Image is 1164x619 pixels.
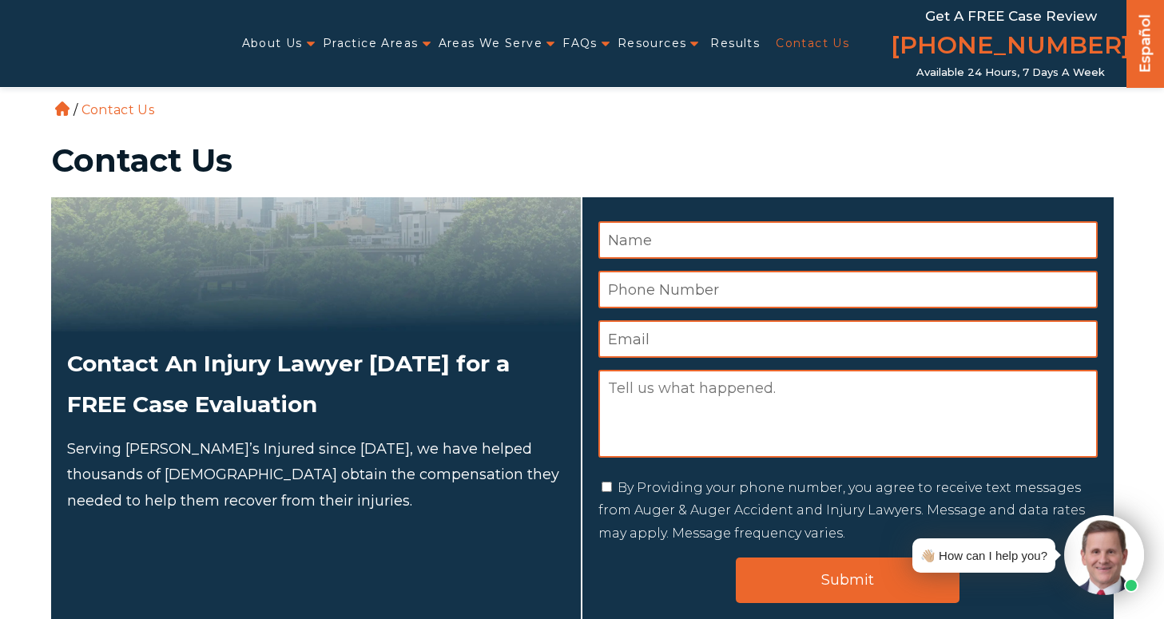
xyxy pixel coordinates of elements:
p: Serving [PERSON_NAME]’s Injured since [DATE], we have helped thousands of [DEMOGRAPHIC_DATA] obta... [67,436,565,514]
img: Intaker widget Avatar [1064,515,1144,595]
img: Auger & Auger Accident and Injury Lawyers Logo [10,29,201,58]
span: Available 24 Hours, 7 Days a Week [916,66,1105,79]
input: Name [598,221,1098,259]
div: 👋🏼 How can I help you? [920,545,1047,566]
h2: Contact An Injury Lawyer [DATE] for a FREE Case Evaluation [67,343,565,424]
a: Resources [618,27,687,60]
a: Results [710,27,760,60]
a: Areas We Serve [439,27,543,60]
a: About Us [242,27,303,60]
li: Contact Us [77,102,158,117]
a: [PHONE_NUMBER] [891,28,1130,66]
input: Email [598,320,1098,358]
a: Contact Us [776,27,849,60]
a: Home [55,101,70,116]
label: By Providing your phone number, you agree to receive text messages from Auger & Auger Accident an... [598,480,1085,542]
span: Get a FREE Case Review [925,8,1097,24]
a: Practice Areas [323,27,419,60]
input: Submit [736,557,959,603]
a: FAQs [562,27,598,60]
h1: Contact Us [51,145,1114,177]
input: Phone Number [598,271,1098,308]
img: Attorneys [51,197,581,331]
